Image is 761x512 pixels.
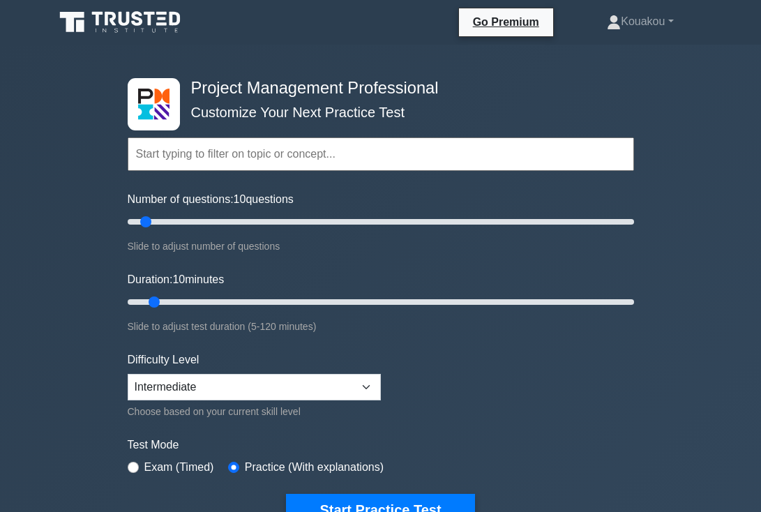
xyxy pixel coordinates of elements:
label: Practice (With explanations) [245,459,384,476]
a: Kouakou [573,8,707,36]
a: Go Premium [465,13,548,31]
span: 10 [234,193,246,205]
label: Exam (Timed) [144,459,214,476]
div: Choose based on your current skill level [128,403,381,420]
label: Difficulty Level [128,352,199,368]
input: Start typing to filter on topic or concept... [128,137,634,171]
label: Number of questions: questions [128,191,294,208]
label: Duration: minutes [128,271,225,288]
div: Slide to adjust number of questions [128,238,634,255]
h4: Project Management Professional [186,78,566,98]
div: Slide to adjust test duration (5-120 minutes) [128,318,634,335]
label: Test Mode [128,437,634,453]
span: 10 [172,273,185,285]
